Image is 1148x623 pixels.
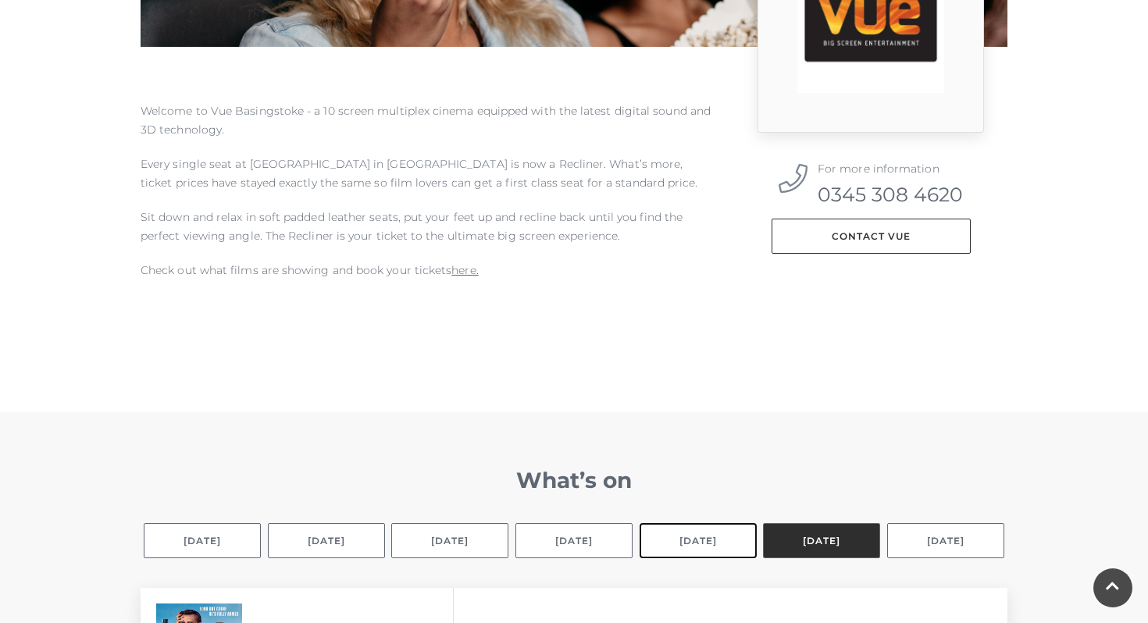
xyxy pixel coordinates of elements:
[141,467,1007,493] h2: What’s on
[451,263,478,277] a: here.
[763,523,880,558] button: [DATE]
[141,155,711,192] p: Every single seat at [GEOGRAPHIC_DATA] in [GEOGRAPHIC_DATA] is now a Recliner. What’s more, ticke...
[640,523,757,558] button: [DATE]
[141,261,711,279] p: Check out what films are showing and book your tickets
[887,523,1004,558] button: [DATE]
[268,523,385,558] button: [DATE]
[144,523,261,558] button: [DATE]
[772,219,971,254] a: Contact Vue
[818,159,963,178] p: For more information
[515,523,633,558] button: [DATE]
[391,523,508,558] button: [DATE]
[141,101,711,139] p: Welcome to Vue Basingstoke - a 10 screen multiplex cinema equipped with the latest digital sound ...
[141,208,711,245] p: Sit down and relax in soft padded leather seats, put your feet up and recline back until you find...
[818,184,963,205] a: 0345 308 4620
